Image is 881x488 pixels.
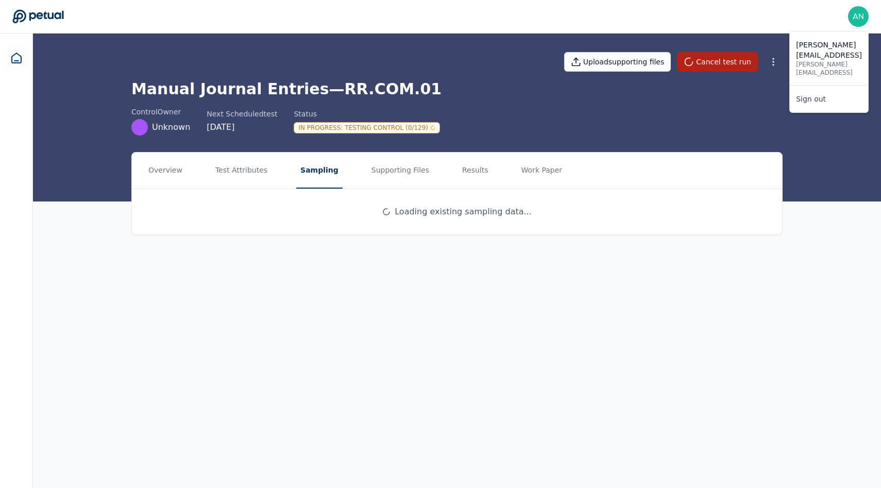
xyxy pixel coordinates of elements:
[790,90,868,108] a: Sign out
[4,46,29,71] a: Dashboard
[131,80,783,98] h1: Manual Journal Entries — RR.COM.01
[517,153,567,189] button: Work Paper
[12,9,64,24] a: Go to Dashboard
[152,121,190,133] span: Unknown
[144,153,187,189] button: Overview
[796,60,862,77] p: [PERSON_NAME][EMAIL_ADDRESS]
[764,53,783,71] button: More Options
[367,153,433,189] button: Supporting Files
[848,6,869,27] img: andrew+arm@petual.ai
[296,153,343,189] button: Sampling
[294,122,440,133] div: In Progress : Testing Control (0/129)
[207,121,277,133] div: [DATE]
[207,109,277,119] div: Next Scheduled test
[294,109,440,119] div: Status
[677,52,758,72] button: Cancel test run
[458,153,493,189] button: Results
[211,153,272,189] button: Test Attributes
[796,40,862,60] p: [PERSON_NAME][EMAIL_ADDRESS]
[382,206,532,218] div: Loading existing sampling data...
[131,107,190,117] div: control Owner
[132,153,782,189] nav: Tabs
[564,52,671,72] button: Uploadsupporting files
